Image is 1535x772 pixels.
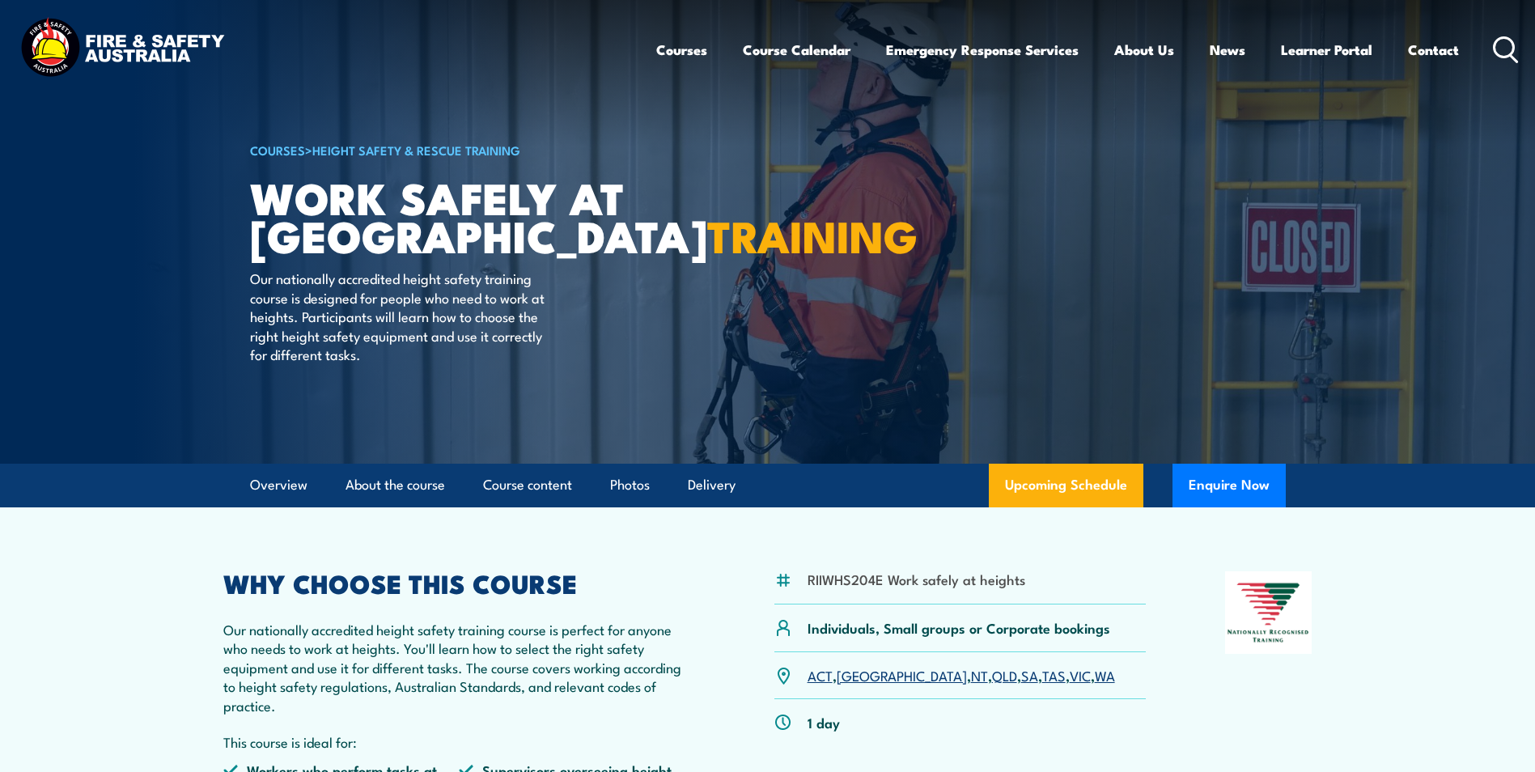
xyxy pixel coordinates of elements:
[808,570,1025,588] li: RIIWHS204E Work safely at heights
[688,464,736,507] a: Delivery
[1114,28,1174,71] a: About Us
[312,141,520,159] a: Height Safety & Rescue Training
[808,665,833,685] a: ACT
[971,665,988,685] a: NT
[250,140,650,159] h6: >
[656,28,707,71] a: Courses
[837,665,967,685] a: [GEOGRAPHIC_DATA]
[1021,665,1038,685] a: SA
[1172,464,1286,507] button: Enquire Now
[223,732,696,751] p: This course is ideal for:
[1225,571,1312,654] img: Nationally Recognised Training logo.
[483,464,572,507] a: Course content
[610,464,650,507] a: Photos
[808,666,1115,685] p: , , , , , , ,
[346,464,445,507] a: About the course
[992,665,1017,685] a: QLD
[743,28,850,71] a: Course Calendar
[1042,665,1066,685] a: TAS
[707,201,918,268] strong: TRAINING
[223,571,696,594] h2: WHY CHOOSE THIS COURSE
[1070,665,1091,685] a: VIC
[886,28,1079,71] a: Emergency Response Services
[1408,28,1459,71] a: Contact
[808,618,1110,637] p: Individuals, Small groups or Corporate bookings
[250,464,307,507] a: Overview
[1210,28,1245,71] a: News
[808,713,840,732] p: 1 day
[250,141,305,159] a: COURSES
[989,464,1143,507] a: Upcoming Schedule
[250,269,545,363] p: Our nationally accredited height safety training course is designed for people who need to work a...
[1281,28,1372,71] a: Learner Portal
[223,620,696,715] p: Our nationally accredited height safety training course is perfect for anyone who needs to work a...
[1095,665,1115,685] a: WA
[250,178,650,253] h1: Work Safely at [GEOGRAPHIC_DATA]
